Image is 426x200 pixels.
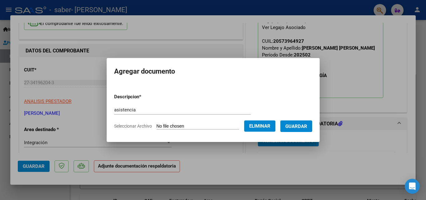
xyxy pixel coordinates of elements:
h2: Agregar documento [114,66,312,77]
span: Guardar [285,124,307,129]
button: Guardar [280,120,312,132]
p: Descripcion [114,93,174,100]
span: Eliminar [249,123,270,129]
span: Seleccionar Archivo [114,124,152,129]
div: Open Intercom Messenger [405,179,420,194]
button: Eliminar [244,120,275,132]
